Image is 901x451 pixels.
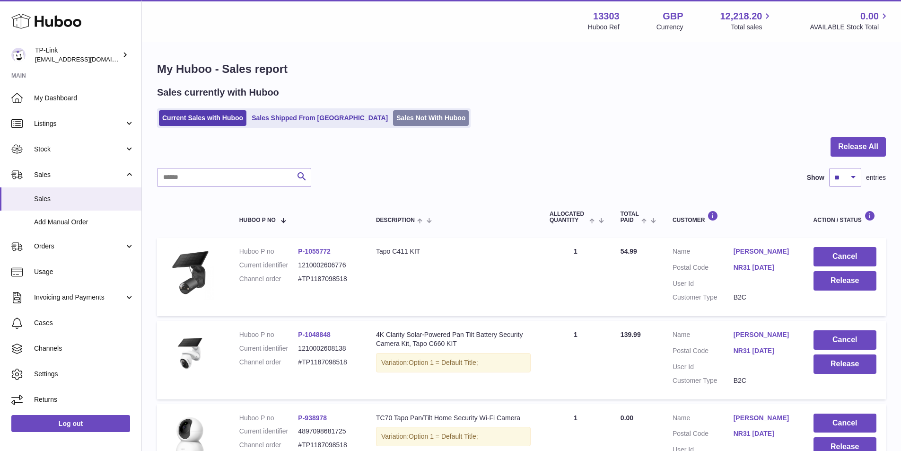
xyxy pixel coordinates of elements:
[239,261,298,270] dt: Current identifier
[376,247,531,256] div: Tapo C411 KIT
[673,293,734,302] dt: Customer Type
[409,359,478,366] span: Option 1 = Default Title;
[298,344,357,353] dd: 1210002608138
[866,173,886,182] span: entries
[810,23,890,32] span: AVAILABLE Stock Total
[673,247,734,258] dt: Name
[588,23,620,32] div: Huboo Ref
[298,331,331,338] a: P-1048848
[34,170,124,179] span: Sales
[34,370,134,379] span: Settings
[376,217,415,223] span: Description
[34,195,134,203] span: Sales
[734,346,795,355] a: NR31 [DATE]
[298,261,357,270] dd: 1210002606776
[673,429,734,441] dt: Postal Code
[831,137,886,157] button: Release All
[239,441,298,450] dt: Channel order
[540,321,611,399] td: 1
[734,429,795,438] a: NR31 [DATE]
[298,274,357,283] dd: #TP1187098518
[673,376,734,385] dt: Customer Type
[298,414,327,422] a: P-938978
[239,344,298,353] dt: Current identifier
[734,293,795,302] dd: B2C
[34,119,124,128] span: Listings
[248,110,391,126] a: Sales Shipped From [GEOGRAPHIC_DATA]
[593,10,620,23] strong: 13303
[239,427,298,436] dt: Current identifier
[814,211,876,223] div: Action / Status
[34,293,124,302] span: Invoicing and Payments
[159,110,246,126] a: Current Sales with Huboo
[734,376,795,385] dd: B2C
[720,10,773,32] a: 12,218.20 Total sales
[814,354,876,374] button: Release
[663,10,683,23] strong: GBP
[673,211,795,223] div: Customer
[157,62,886,77] h1: My Huboo - Sales report
[35,46,120,64] div: TP-Link
[376,414,531,423] div: TC70 Tapo Pan/Tilt Home Security Wi-Fi Camera
[673,363,734,371] dt: User Id
[621,414,633,422] span: 0.00
[734,414,795,423] a: [PERSON_NAME]
[621,331,641,338] span: 139.99
[34,344,134,353] span: Channels
[298,427,357,436] dd: 4897098681725
[656,23,683,32] div: Currency
[621,211,639,223] span: Total paid
[34,318,134,327] span: Cases
[814,271,876,291] button: Release
[34,145,124,154] span: Stock
[239,217,276,223] span: Huboo P no
[376,353,531,372] div: Variation:
[298,441,357,450] dd: #TP1187098518
[298,358,357,367] dd: #TP1187098518
[734,247,795,256] a: [PERSON_NAME]
[298,248,331,255] a: P-1055772
[166,330,214,378] img: Tapo_C660_KIT_EU_1.0_overview_01_large_20250408025139g.jpg
[239,358,298,367] dt: Channel order
[34,94,134,103] span: My Dashboard
[814,330,876,350] button: Cancel
[34,395,134,404] span: Returns
[157,86,279,99] h2: Sales currently with Huboo
[239,330,298,339] dt: Huboo P no
[34,242,124,251] span: Orders
[720,10,762,23] span: 12,218.20
[409,433,478,440] span: Option 1 = Default Title;
[810,10,890,32] a: 0.00 AVAILABLE Stock Total
[376,427,531,446] div: Variation:
[34,218,134,227] span: Add Manual Order
[393,110,469,126] a: Sales Not With Huboo
[673,263,734,274] dt: Postal Code
[673,414,734,425] dt: Name
[814,247,876,266] button: Cancel
[239,274,298,283] dt: Channel order
[673,330,734,342] dt: Name
[11,415,130,432] a: Log out
[734,263,795,272] a: NR31 [DATE]
[673,346,734,358] dt: Postal Code
[550,211,587,223] span: ALLOCATED Quantity
[239,414,298,423] dt: Huboo P no
[731,23,773,32] span: Total sales
[166,247,214,300] img: 1756199024.jpg
[860,10,879,23] span: 0.00
[11,48,26,62] img: gaby.chen@tp-link.com
[807,173,824,182] label: Show
[734,330,795,339] a: [PERSON_NAME]
[35,55,139,63] span: [EMAIL_ADDRESS][DOMAIN_NAME]
[621,248,637,255] span: 54.99
[814,414,876,433] button: Cancel
[376,330,531,348] div: 4K Clarity Solar-Powered Pan Tilt Battery Security Camera Kit, Tapo C660 KIT
[673,279,734,288] dt: User Id
[34,267,134,276] span: Usage
[239,247,298,256] dt: Huboo P no
[540,238,611,316] td: 1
